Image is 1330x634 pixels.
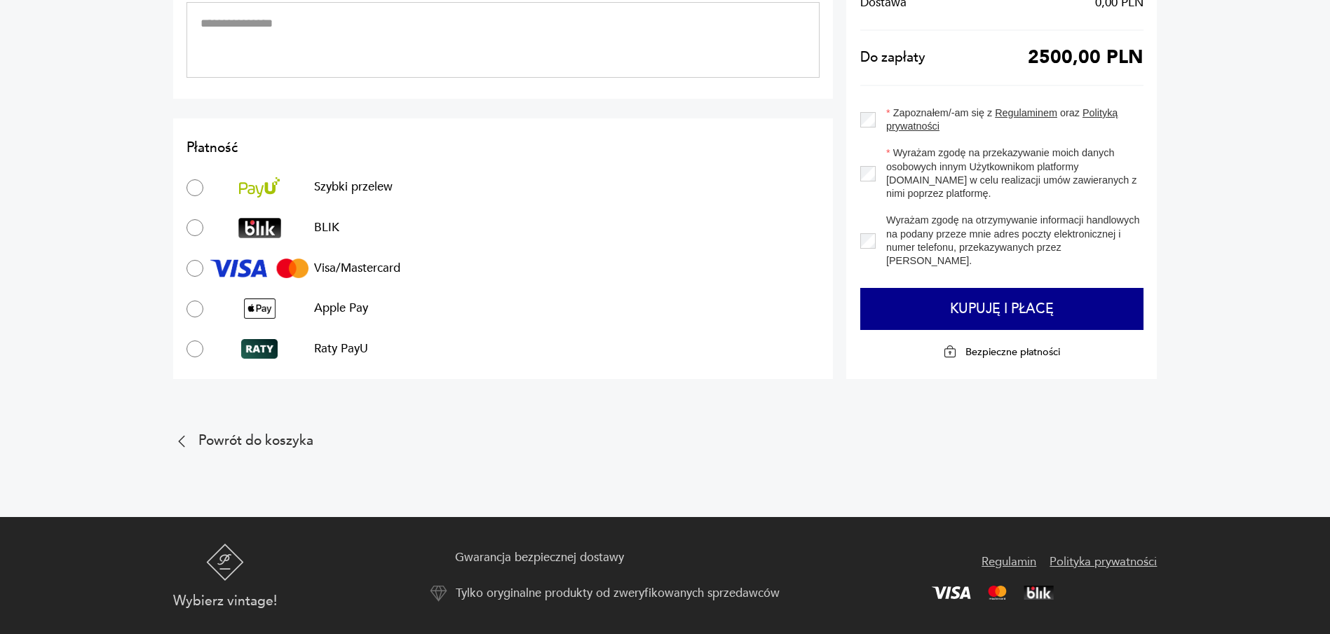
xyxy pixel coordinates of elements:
[186,340,203,357] input: Raty PayURaty PayU
[876,214,1144,268] label: Wyrażam zgodę na otrzymywanie informacji handlowych na podany przeze mnie adres poczty elektronic...
[430,550,447,567] img: Ikona gwarancji
[186,219,203,236] input: BLIKBLIK
[198,436,313,447] p: Powrót do koszyka
[173,595,277,607] p: Wybierz vintage!
[206,544,244,581] img: Patyna - sklep z meblami i dekoracjami vintage
[1050,552,1157,572] a: Polityka prywatności
[186,139,820,157] h2: Płatność
[1122,586,1157,600] img: Google Pay
[238,218,281,238] img: BLIK
[455,549,624,567] p: Gwarancja bezpiecznej dostawy
[210,259,308,279] img: Visa/Mastercard
[1071,586,1105,600] img: Apple Pay
[186,260,203,277] input: Visa/MastercardVisa/Mastercard
[314,220,339,236] p: BLIK
[244,298,276,319] img: Apple Pay
[186,301,203,317] input: Apple PayApple Pay
[314,301,368,317] p: Apple Pay
[982,552,1036,572] a: Regulamin
[314,179,393,195] p: Szybki przelew
[965,345,1060,359] p: Bezpieczne płatności
[173,433,834,450] a: Powrót do koszyka
[186,179,203,196] input: Szybki przelewSzybki przelew
[876,106,1144,133] label: Zapoznałem/-am się z oraz
[456,584,780,602] p: Tylko oryginalne produkty od zweryfikowanych sprzedawców
[988,586,1007,600] img: Mastercard
[1028,51,1144,64] span: 2500,00 PLN
[314,261,400,277] p: Visa/Mastercard
[860,51,925,64] span: Do zapłaty
[239,177,280,198] img: Szybki przelew
[932,586,971,599] img: Visa
[876,147,1144,201] label: Wyrażam zgodę na przekazywanie moich danych osobowych innym Użytkownikom platformy [DOMAIN_NAME] ...
[1024,586,1054,600] img: BLIK
[314,341,368,357] p: Raty PayU
[995,107,1057,118] a: Regulaminem
[241,339,278,359] img: Raty PayU
[943,345,957,359] img: Ikona kłódki
[860,288,1144,330] button: Kupuję i płacę
[430,585,447,602] img: Ikona autentyczności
